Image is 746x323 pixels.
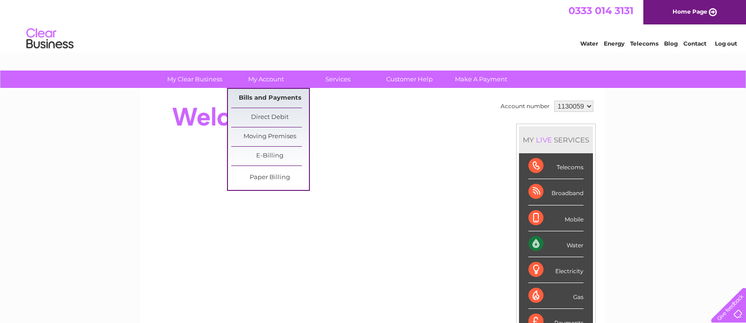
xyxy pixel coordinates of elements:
[683,40,706,47] a: Contact
[156,71,234,88] a: My Clear Business
[231,108,309,127] a: Direct Debit
[442,71,520,88] a: Make A Payment
[580,40,598,47] a: Water
[664,40,678,47] a: Blog
[151,5,596,46] div: Clear Business is a trading name of Verastar Limited (registered in [GEOGRAPHIC_DATA] No. 3667643...
[231,127,309,146] a: Moving Premises
[528,283,584,309] div: Gas
[604,40,624,47] a: Energy
[528,231,584,257] div: Water
[299,71,377,88] a: Services
[371,71,448,88] a: Customer Help
[231,168,309,187] a: Paper Billing
[528,205,584,231] div: Mobile
[231,89,309,108] a: Bills and Payments
[568,5,633,16] a: 0333 014 3131
[498,98,552,114] td: Account number
[715,40,737,47] a: Log out
[519,126,593,153] div: MY SERVICES
[528,257,584,283] div: Electricity
[528,153,584,179] div: Telecoms
[231,147,309,165] a: E-Billing
[26,24,74,53] img: logo.png
[630,40,658,47] a: Telecoms
[534,135,554,144] div: LIVE
[528,179,584,205] div: Broadband
[227,71,305,88] a: My Account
